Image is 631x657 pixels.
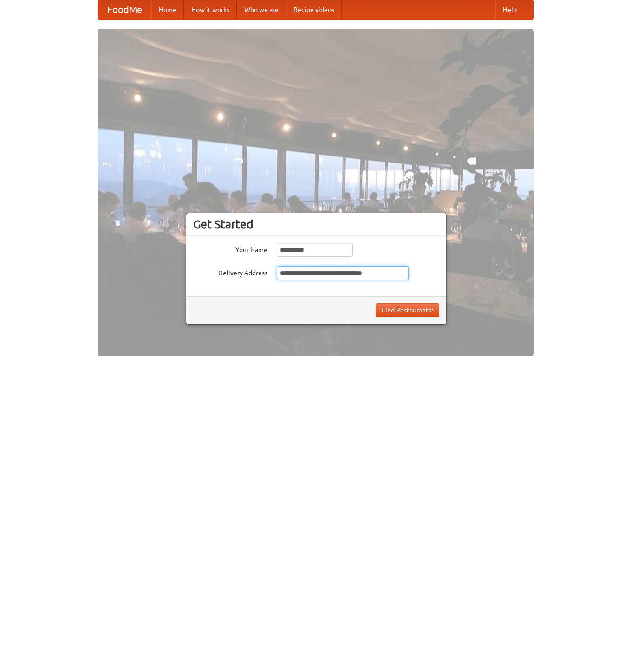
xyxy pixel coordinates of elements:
label: Your Name [193,243,267,254]
a: Home [151,0,184,19]
h3: Get Started [193,217,439,231]
label: Delivery Address [193,266,267,278]
a: Help [495,0,524,19]
button: Find Restaurants! [376,303,439,317]
a: FoodMe [98,0,151,19]
a: Who we are [237,0,286,19]
a: How it works [184,0,237,19]
a: Recipe videos [286,0,342,19]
